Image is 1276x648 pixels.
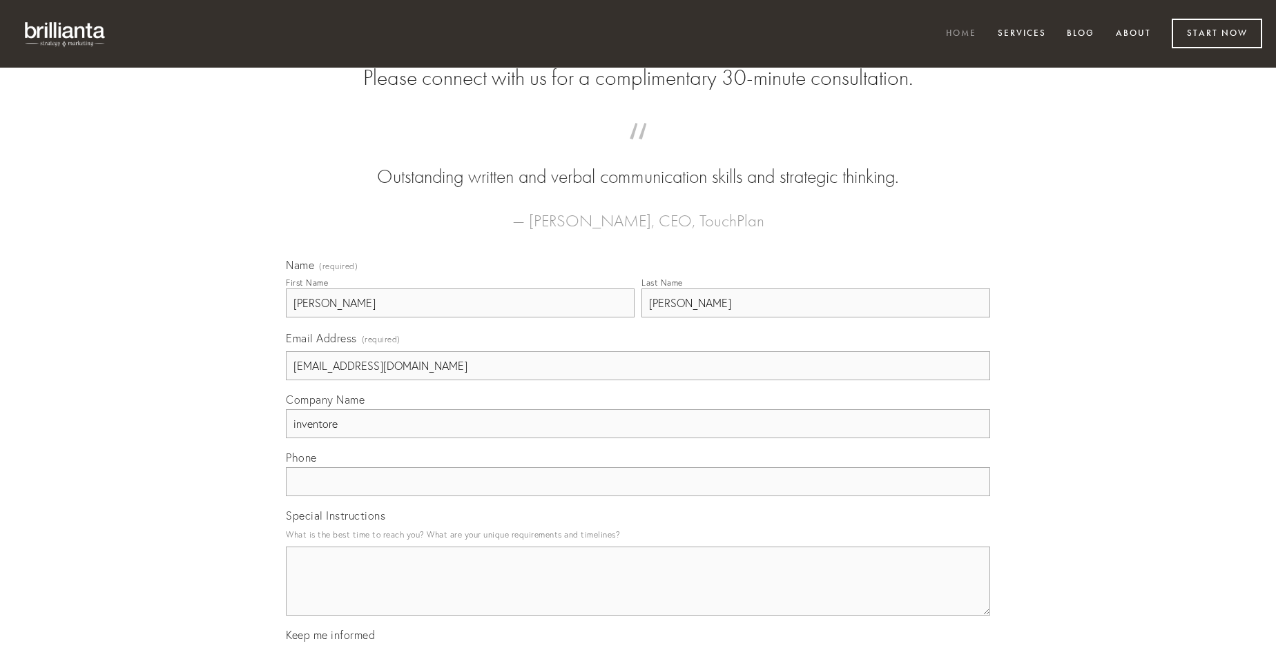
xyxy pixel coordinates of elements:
[286,525,990,544] p: What is the best time to reach you? What are your unique requirements and timelines?
[286,331,357,345] span: Email Address
[308,190,968,235] figcaption: — [PERSON_NAME], CEO, TouchPlan
[286,393,365,406] span: Company Name
[308,137,968,190] blockquote: Outstanding written and verbal communication skills and strategic thinking.
[1172,19,1262,48] a: Start Now
[1107,23,1160,46] a: About
[362,330,400,348] span: (required)
[286,65,990,91] h2: Please connect with us for a complimentary 30-minute consultation.
[989,23,1055,46] a: Services
[1058,23,1103,46] a: Blog
[319,262,358,271] span: (required)
[286,509,385,522] span: Special Instructions
[14,14,117,54] img: brillianta - research, strategy, marketing
[286,277,328,288] div: First Name
[286,628,375,642] span: Keep me informed
[286,258,314,272] span: Name
[308,137,968,164] span: “
[937,23,985,46] a: Home
[641,277,683,288] div: Last Name
[286,451,317,464] span: Phone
